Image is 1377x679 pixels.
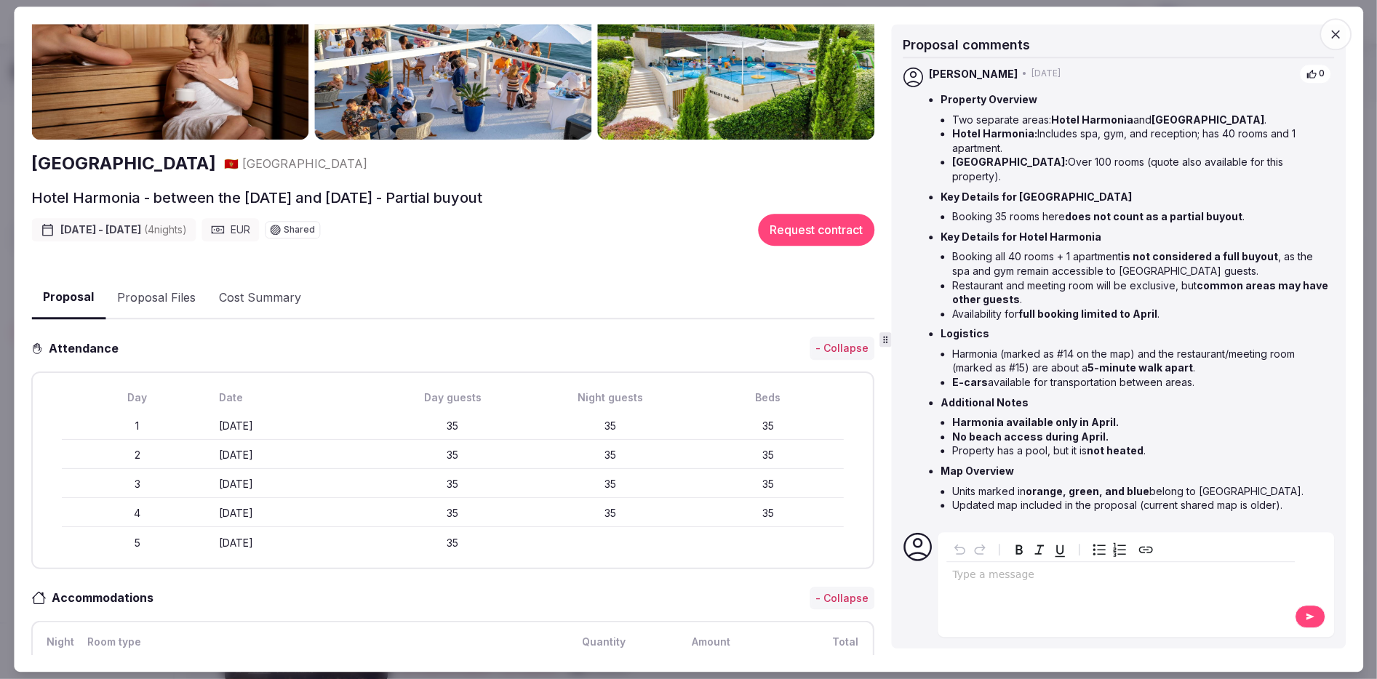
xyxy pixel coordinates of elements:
div: 5 [62,536,214,550]
span: [PERSON_NAME] [930,67,1018,81]
span: 🇲🇪 [225,156,239,171]
strong: Map Overview [941,465,1015,477]
div: Night guests [535,390,687,405]
strong: does not count as a partial buyout [1066,210,1243,222]
li: Two separate areas: and . [953,113,1331,127]
span: [DATE] [1032,68,1061,81]
div: 40 [559,654,629,672]
div: 35 [535,449,687,463]
div: toggle group [1090,540,1130,561]
div: 35 [377,536,529,550]
div: Amount [641,635,734,651]
li: Over 100 rooms (quote also available for this property). [953,156,1331,184]
div: 35 [693,449,845,463]
div: Room type [85,635,548,651]
li: Updated map included in the proposal (current shared map is older). [953,499,1331,513]
div: 2 [62,449,214,463]
li: Booking 35 rooms here . [953,209,1331,224]
li: Units marked in belong to [GEOGRAPHIC_DATA]. [953,484,1331,499]
button: Bold [1010,540,1030,561]
button: Underline [1050,540,1071,561]
h2: Hotel Harmonia - between the [DATE] and [DATE] - Partial buyout [31,188,482,208]
div: 1 [62,419,214,434]
div: 35 [535,419,687,434]
strong: No beach access during April. [953,430,1109,443]
button: 🇲🇪 [225,156,239,172]
strong: full booking limited to April [1019,308,1158,320]
button: 0 [1299,65,1331,84]
div: EUR [201,218,259,241]
strong: Harmonia available only in April. [953,417,1119,429]
strong: is not considered a full buyout [1122,251,1279,263]
div: [DATE] [220,536,372,550]
span: Shared [284,225,315,234]
div: 35 [693,478,845,492]
div: €150.00 [641,654,734,672]
strong: Additional Notes [941,396,1029,409]
div: Day guests [377,390,529,405]
li: available for transportation between areas. [953,375,1331,390]
li: Booking all 40 rooms + 1 apartment , as the spa and gym remain accessible to [GEOGRAPHIC_DATA] gu... [953,250,1331,278]
div: [DATE] [220,419,372,434]
div: Quantity [559,635,629,651]
button: Proposal Files [105,277,207,319]
div: 35 [377,507,529,521]
div: 1 [44,654,73,672]
strong: Key Details for Hotel Harmonia [941,230,1102,243]
span: [GEOGRAPHIC_DATA] [242,156,367,172]
li: Harmonia (marked as #14 on the map) and the restaurant/meeting room (marked as #15) are about a . [953,347,1331,375]
strong: Key Details for [GEOGRAPHIC_DATA] [941,190,1133,203]
button: Request contract [759,214,875,246]
button: - Collapse [810,587,875,610]
strong: orange, green, and blue [1026,485,1150,497]
span: [DATE] - [DATE] [60,223,187,238]
div: [DATE] [220,449,372,463]
button: Proposal [31,276,105,319]
li: Availability for . [953,307,1331,321]
h3: Accommodations [46,590,168,607]
strong: Hotel Harmonia: [953,128,1038,140]
div: Beds [693,390,845,405]
div: €6,000.00 [746,654,862,672]
a: [GEOGRAPHIC_DATA] [31,152,216,177]
div: 35 [535,478,687,492]
strong: Hotel Harmonia [1052,113,1134,126]
div: 35 [377,449,529,463]
div: 3 [62,478,214,492]
li: Property has a pool, but it is . [953,444,1331,459]
span: ( 4 night s ) [144,224,187,236]
button: Bulleted list [1090,540,1110,561]
button: Cost Summary [207,277,313,319]
strong: E-cars [953,376,989,388]
div: 35 [377,419,529,434]
div: 35 [693,507,845,521]
button: - Collapse [810,337,875,360]
div: 35 [535,507,687,521]
span: Proposal comments [903,37,1031,52]
div: 35 [377,478,529,492]
div: 35 [693,419,845,434]
span: 0 [1319,68,1325,81]
div: Total [746,635,862,651]
strong: [GEOGRAPHIC_DATA] [1152,113,1265,126]
button: Create link [1136,540,1157,561]
div: editable markdown [947,563,1295,592]
button: Italic [1030,540,1050,561]
h3: Attendance [43,339,130,357]
li: Restaurant and meeting room will be exclusive, but . [953,278,1331,307]
strong: [GEOGRAPHIC_DATA]: [953,156,1069,169]
div: Night [44,635,73,651]
button: Numbered list [1110,540,1130,561]
div: Date [220,390,372,405]
li: Includes spa, gym, and reception; has 40 rooms and 1 apartment. [953,127,1331,156]
strong: not heated [1087,445,1144,457]
div: 4 [62,507,214,521]
span: • [1023,68,1028,81]
strong: Property Overview [941,93,1038,105]
div: Day [62,390,214,405]
strong: 5-minute walk apart [1088,362,1194,374]
strong: Logistics [941,328,990,340]
div: [DATE] [220,507,372,521]
div: [DATE] [220,478,372,492]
